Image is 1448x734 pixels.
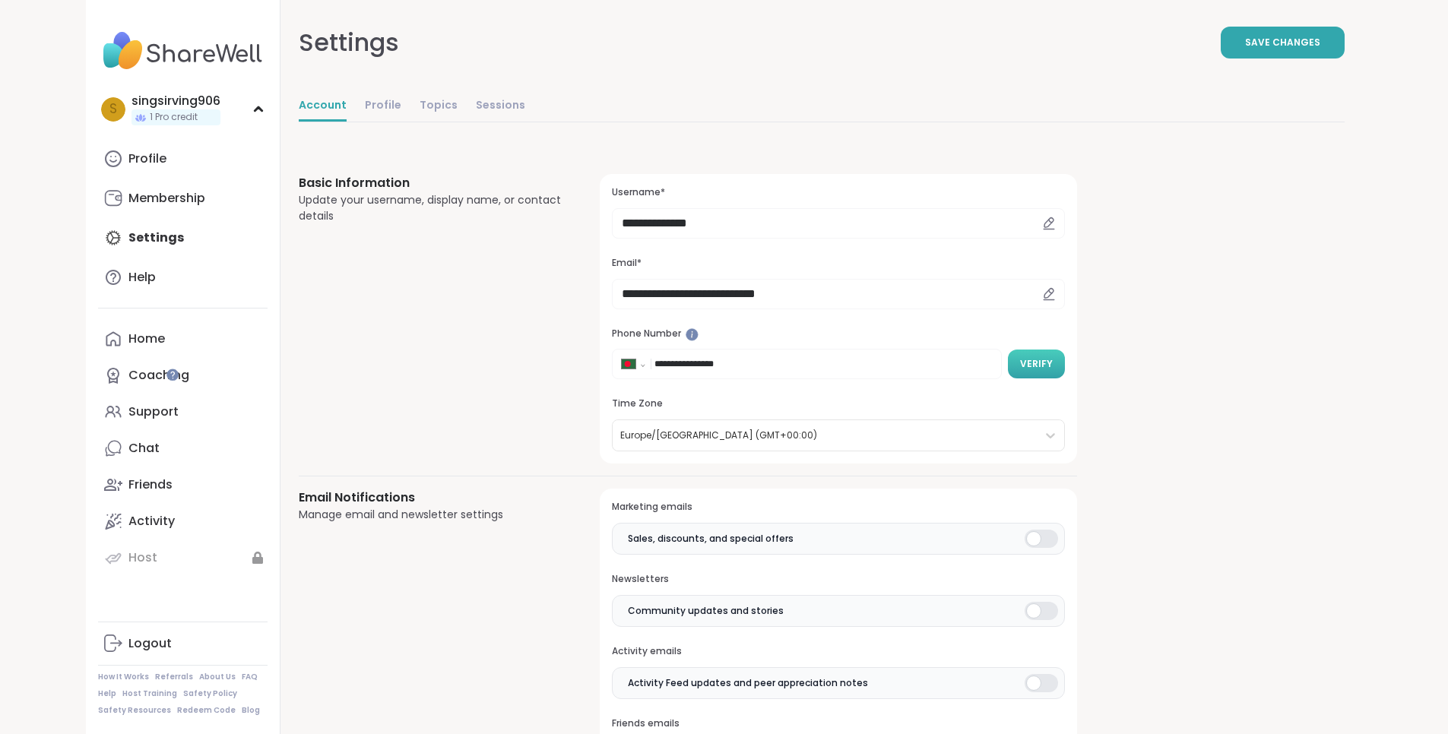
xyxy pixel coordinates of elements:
[98,467,268,503] a: Friends
[128,403,179,420] div: Support
[128,190,205,207] div: Membership
[98,259,268,296] a: Help
[98,539,268,576] a: Host
[299,91,347,122] a: Account
[1245,36,1320,49] span: Save Changes
[299,489,564,507] h3: Email Notifications
[98,625,268,662] a: Logout
[1020,357,1053,371] span: Verify
[628,532,794,546] span: Sales, discounts, and special offers
[128,476,173,493] div: Friends
[109,100,117,119] span: s
[1008,350,1065,378] button: Verify
[1221,27,1345,59] button: Save Changes
[299,24,399,61] div: Settings
[98,503,268,539] a: Activity
[98,357,268,394] a: Coaching
[299,192,564,224] div: Update your username, display name, or contact details
[150,111,198,124] span: 1 Pro credit
[128,367,189,384] div: Coaching
[299,507,564,523] div: Manage email and newsletter settings
[166,369,179,381] iframe: Spotlight
[98,705,171,716] a: Safety Resources
[131,93,220,109] div: singsirving906
[98,672,149,682] a: How It Works
[98,180,268,217] a: Membership
[98,24,268,78] img: ShareWell Nav Logo
[686,328,699,341] iframe: Spotlight
[128,440,160,457] div: Chat
[183,688,237,699] a: Safety Policy
[299,174,564,192] h3: Basic Information
[98,141,268,177] a: Profile
[98,688,116,699] a: Help
[242,672,258,682] a: FAQ
[612,327,1064,340] h3: Phone Number
[98,394,268,430] a: Support
[199,672,236,682] a: About Us
[177,705,236,716] a: Redeem Code
[612,397,1064,410] h3: Time Zone
[476,91,525,122] a: Sessions
[628,676,868,690] span: Activity Feed updates and peer appreciation notes
[98,430,268,467] a: Chat
[612,573,1064,586] h3: Newsletters
[128,331,165,347] div: Home
[365,91,401,122] a: Profile
[155,672,193,682] a: Referrals
[420,91,458,122] a: Topics
[128,635,172,652] div: Logout
[628,604,784,618] span: Community updates and stories
[612,186,1064,199] h3: Username*
[242,705,260,716] a: Blog
[128,549,157,566] div: Host
[612,501,1064,514] h3: Marketing emails
[122,688,177,699] a: Host Training
[128,269,156,286] div: Help
[612,717,1064,730] h3: Friends emails
[612,645,1064,658] h3: Activity emails
[128,513,175,530] div: Activity
[612,257,1064,270] h3: Email*
[98,321,268,357] a: Home
[128,150,166,167] div: Profile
